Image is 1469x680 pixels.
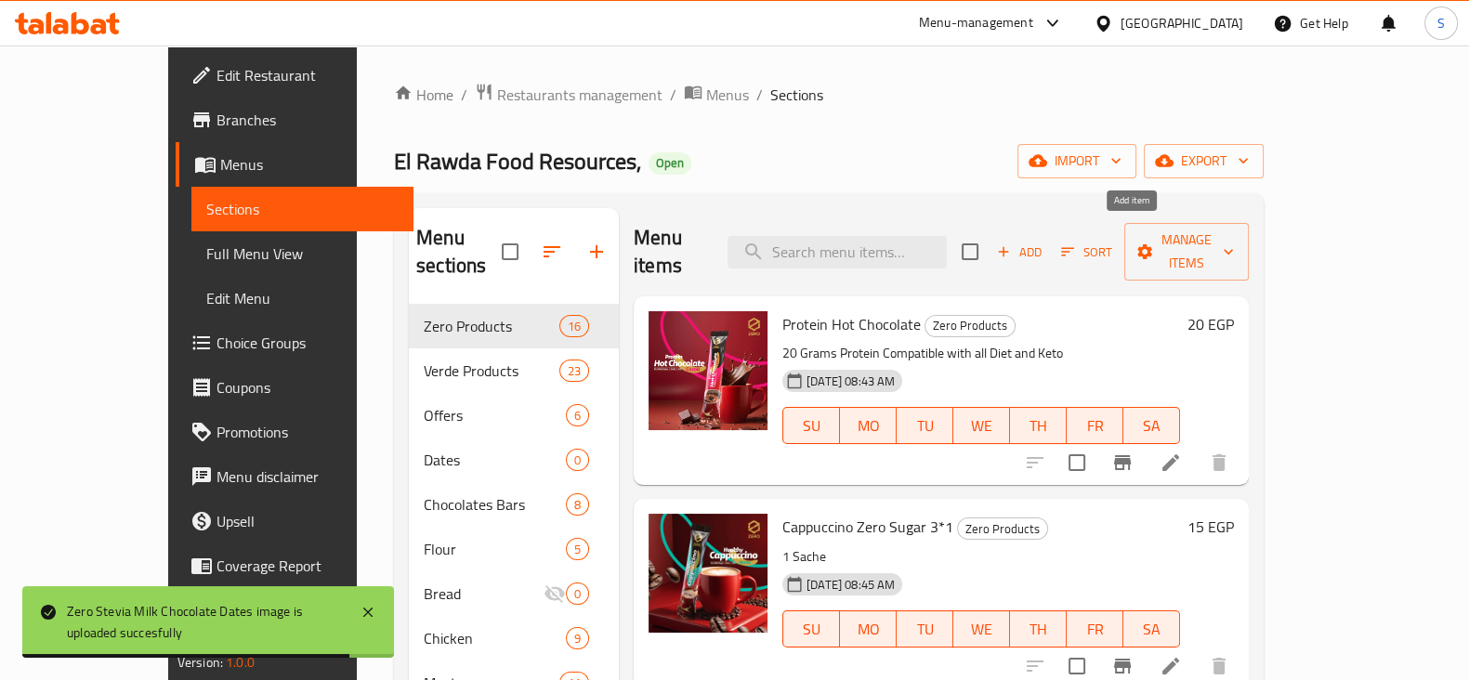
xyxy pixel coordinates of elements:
div: Zero Products16 [409,304,619,348]
span: 9 [567,630,588,647]
div: Menu-management [919,12,1033,34]
span: Edit Menu [206,287,399,309]
span: [DATE] 08:43 AM [799,373,902,390]
div: Dates0 [409,438,619,482]
span: Version: [177,650,223,674]
span: Full Menu View [206,242,399,265]
span: Cappuccino Zero Sugar 3*1 [782,513,953,541]
img: Cappuccino Zero Sugar 3*1 [649,514,767,633]
a: Choice Groups [176,320,413,365]
div: items [566,449,589,471]
button: MO [840,407,897,444]
a: Full Menu View [191,231,413,276]
div: [GEOGRAPHIC_DATA] [1121,13,1243,33]
div: items [566,493,589,516]
span: FR [1074,616,1116,643]
div: Zero Products [925,315,1016,337]
span: Sort [1061,242,1112,263]
span: TU [904,616,946,643]
button: export [1144,144,1264,178]
span: Dates [424,449,566,471]
a: Restaurants management [475,83,662,107]
span: Coverage Report [216,555,399,577]
button: MO [840,610,897,647]
span: Manage items [1139,229,1234,275]
span: TH [1017,412,1059,439]
span: Sort items [1049,238,1124,267]
p: 20 Grams Protein Compatible with all Diet and Keto [782,342,1180,365]
li: / [756,84,763,106]
span: Coupons [216,376,399,399]
span: WE [961,616,1003,643]
button: Sort [1056,238,1117,267]
button: TU [897,610,953,647]
h2: Menu items [634,224,705,280]
button: SU [782,610,840,647]
span: 23 [560,362,588,380]
span: S [1437,13,1445,33]
span: SA [1131,616,1173,643]
li: / [461,84,467,106]
a: Sections [191,187,413,231]
a: Coverage Report [176,543,413,588]
span: 6 [567,407,588,425]
span: MO [847,616,889,643]
button: FR [1067,610,1123,647]
nav: breadcrumb [394,83,1264,107]
div: items [566,582,589,605]
span: SU [791,616,833,643]
p: 1 Sache [782,545,1180,569]
div: items [566,627,589,649]
div: Chocolates Bars8 [409,482,619,527]
div: Verde Products23 [409,348,619,393]
a: Menu disclaimer [176,454,413,499]
span: 16 [560,318,588,335]
a: Promotions [176,410,413,454]
a: Coupons [176,365,413,410]
h2: Menu sections [416,224,502,280]
span: [DATE] 08:45 AM [799,576,902,594]
button: FR [1067,407,1123,444]
span: Promotions [216,421,399,443]
a: Edit Restaurant [176,53,413,98]
div: Zero Products [424,315,559,337]
span: 8 [567,496,588,514]
span: WE [961,412,1003,439]
div: Bread0 [409,571,619,616]
button: TH [1010,407,1067,444]
div: Zero Stevia Milk Chocolate Dates image is uploaded succesfully [67,601,342,643]
img: Protein Hot Chocolate [649,311,767,430]
span: SU [791,412,833,439]
button: Branch-specific-item [1100,440,1145,485]
span: Sections [206,198,399,220]
span: 0 [567,451,588,469]
button: WE [953,407,1010,444]
span: Chicken [424,627,566,649]
span: SA [1131,412,1173,439]
span: Protein Hot Chocolate [782,310,921,338]
span: Branches [216,109,399,131]
span: Zero Products [925,315,1015,336]
button: TH [1010,610,1067,647]
a: Menus [176,142,413,187]
button: WE [953,610,1010,647]
svg: Inactive section [544,582,566,605]
div: Zero Products [957,517,1048,540]
span: TU [904,412,946,439]
div: Flour [424,538,566,560]
span: Chocolates Bars [424,493,566,516]
button: import [1017,144,1136,178]
span: Bread [424,582,544,605]
a: Branches [176,98,413,142]
span: Open [649,155,691,171]
button: SA [1123,407,1180,444]
div: Flour5 [409,527,619,571]
button: Add [990,238,1049,267]
span: 1.0.0 [226,650,255,674]
a: Home [394,84,453,106]
input: search [728,236,947,268]
span: Restaurants management [497,84,662,106]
